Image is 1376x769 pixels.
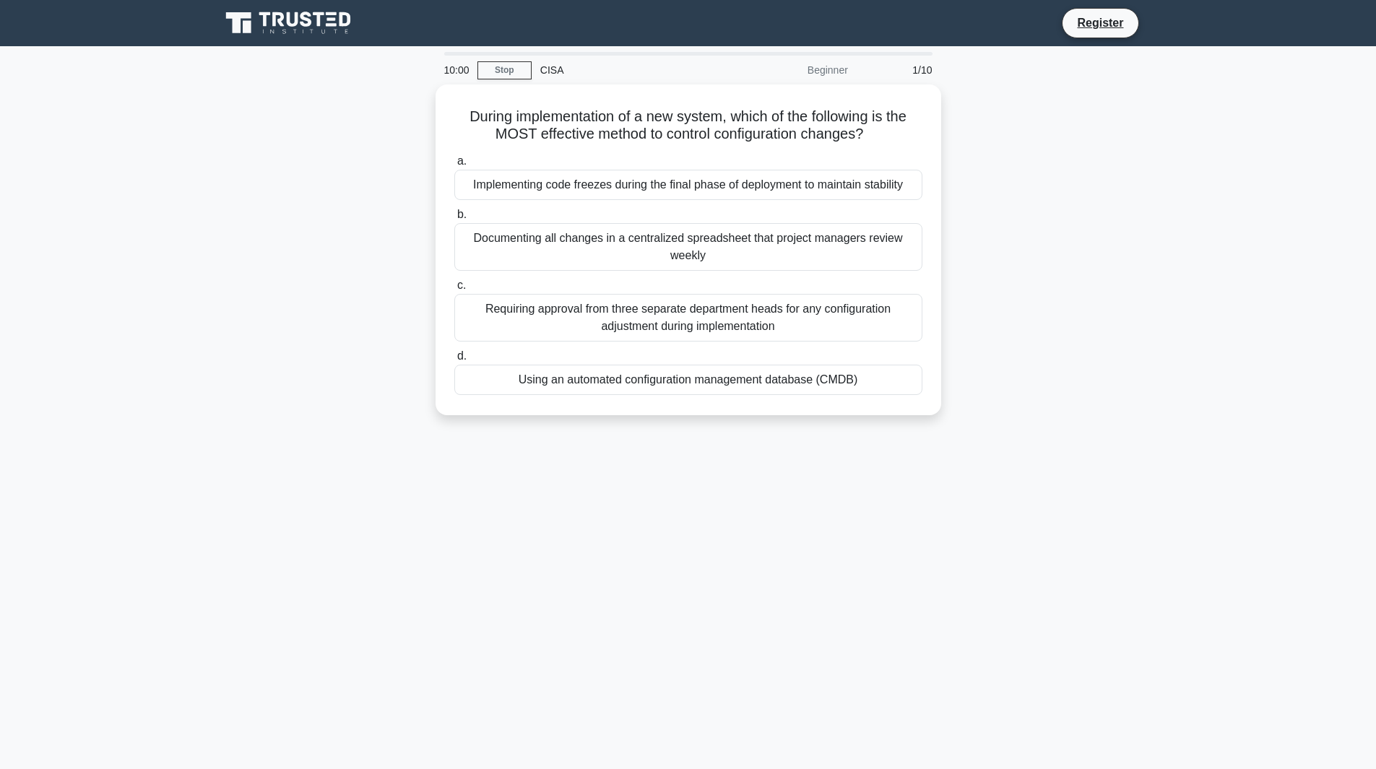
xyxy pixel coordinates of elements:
[453,108,924,144] h5: During implementation of a new system, which of the following is the MOST effective method to con...
[457,279,466,291] span: c.
[454,223,922,271] div: Documenting all changes in a centralized spreadsheet that project managers review weekly
[477,61,532,79] a: Stop
[454,170,922,200] div: Implementing code freezes during the final phase of deployment to maintain stability
[457,155,467,167] span: a.
[857,56,941,84] div: 1/10
[454,294,922,342] div: Requiring approval from three separate department heads for any configuration adjustment during i...
[436,56,477,84] div: 10:00
[457,208,467,220] span: b.
[730,56,857,84] div: Beginner
[1068,14,1132,32] a: Register
[457,349,467,362] span: d.
[454,365,922,395] div: Using an automated configuration management database (CMDB)
[532,56,730,84] div: CISA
